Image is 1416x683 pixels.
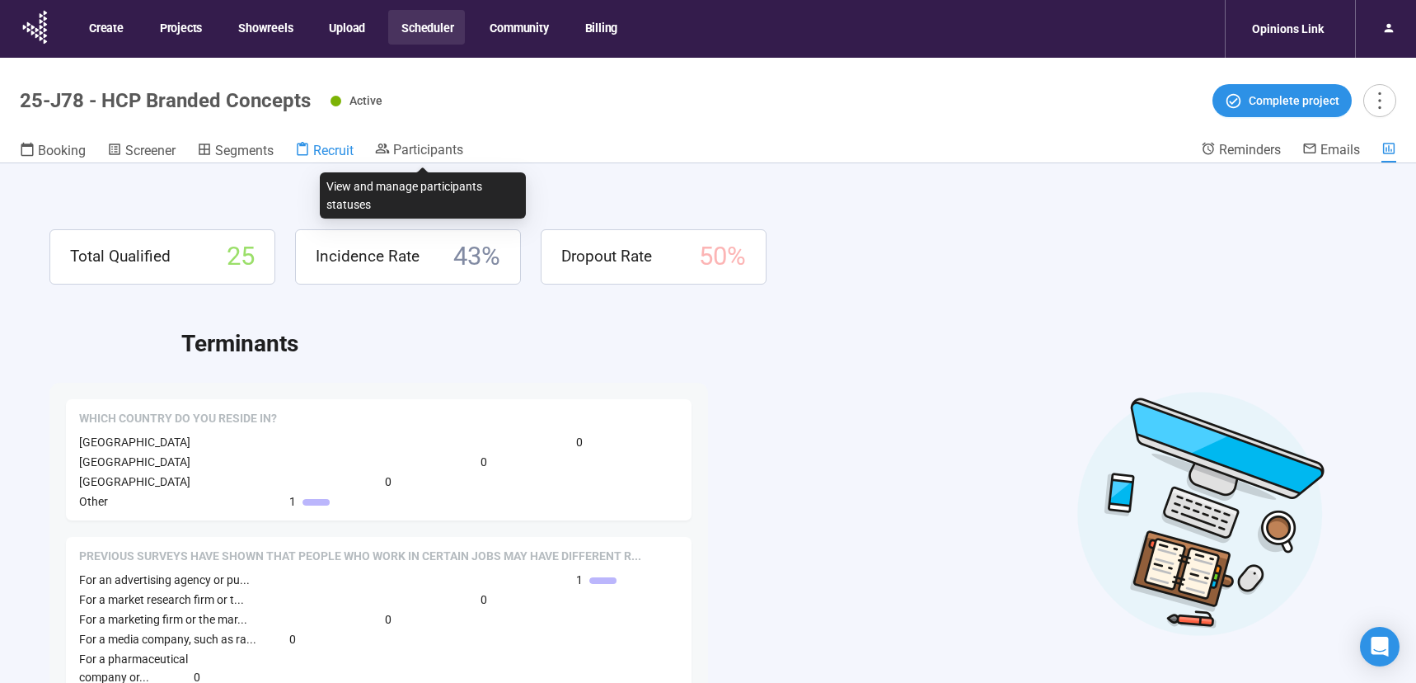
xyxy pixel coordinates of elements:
[79,593,244,606] span: For a market research firm or t...
[227,237,255,277] span: 25
[225,10,304,45] button: Showreels
[375,141,463,161] a: Participants
[572,10,630,45] button: Billing
[70,244,171,269] span: Total Qualified
[181,326,1367,362] h2: Terminants
[1360,627,1400,667] div: Open Intercom Messenger
[79,633,256,646] span: For a media company, such as ra...
[349,94,382,107] span: Active
[107,141,176,163] a: Screener
[79,573,250,586] span: For an advertising agency or pu...
[393,142,463,158] span: Participants
[289,492,296,511] span: 1
[79,549,641,565] span: Previous surveys have shown that people who work in certain jobs may have different reactions and...
[79,411,277,427] span: Which country do you reside in?
[476,10,560,45] button: Community
[385,610,392,629] span: 0
[1320,142,1360,158] span: Emails
[20,141,86,163] a: Booking
[561,244,652,269] span: Dropout Rate
[79,455,190,469] span: [GEOGRAPHIC_DATA]
[1219,142,1281,158] span: Reminders
[1363,84,1396,117] button: more
[316,244,420,269] span: Incidence Rate
[385,473,392,491] span: 0
[320,172,526,219] div: View and manage participants statuses
[38,143,86,158] span: Booking
[1302,141,1360,161] a: Emails
[699,237,746,277] span: 50 %
[481,591,487,609] span: 0
[79,613,247,626] span: For a marketing firm or the mar...
[1076,389,1325,638] img: Desktop work notes
[79,495,108,508] span: Other
[1242,13,1334,45] div: Opinions Link
[481,453,487,471] span: 0
[289,630,296,648] span: 0
[76,10,135,45] button: Create
[79,475,190,488] span: [GEOGRAPHIC_DATA]
[147,10,213,45] button: Projects
[215,143,274,158] span: Segments
[125,143,176,158] span: Screener
[1368,89,1390,111] span: more
[1249,92,1339,110] span: Complete project
[388,10,465,45] button: Scheduler
[1201,141,1281,161] a: Reminders
[576,571,583,589] span: 1
[316,10,377,45] button: Upload
[1212,84,1352,117] button: Complete project
[576,433,583,451] span: 0
[295,141,354,163] a: Recruit
[79,436,190,449] span: [GEOGRAPHIC_DATA]
[453,237,500,277] span: 43 %
[313,143,354,158] span: Recruit
[197,141,274,163] a: Segments
[20,89,311,112] h1: 25-J78 - HCP Branded Concepts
